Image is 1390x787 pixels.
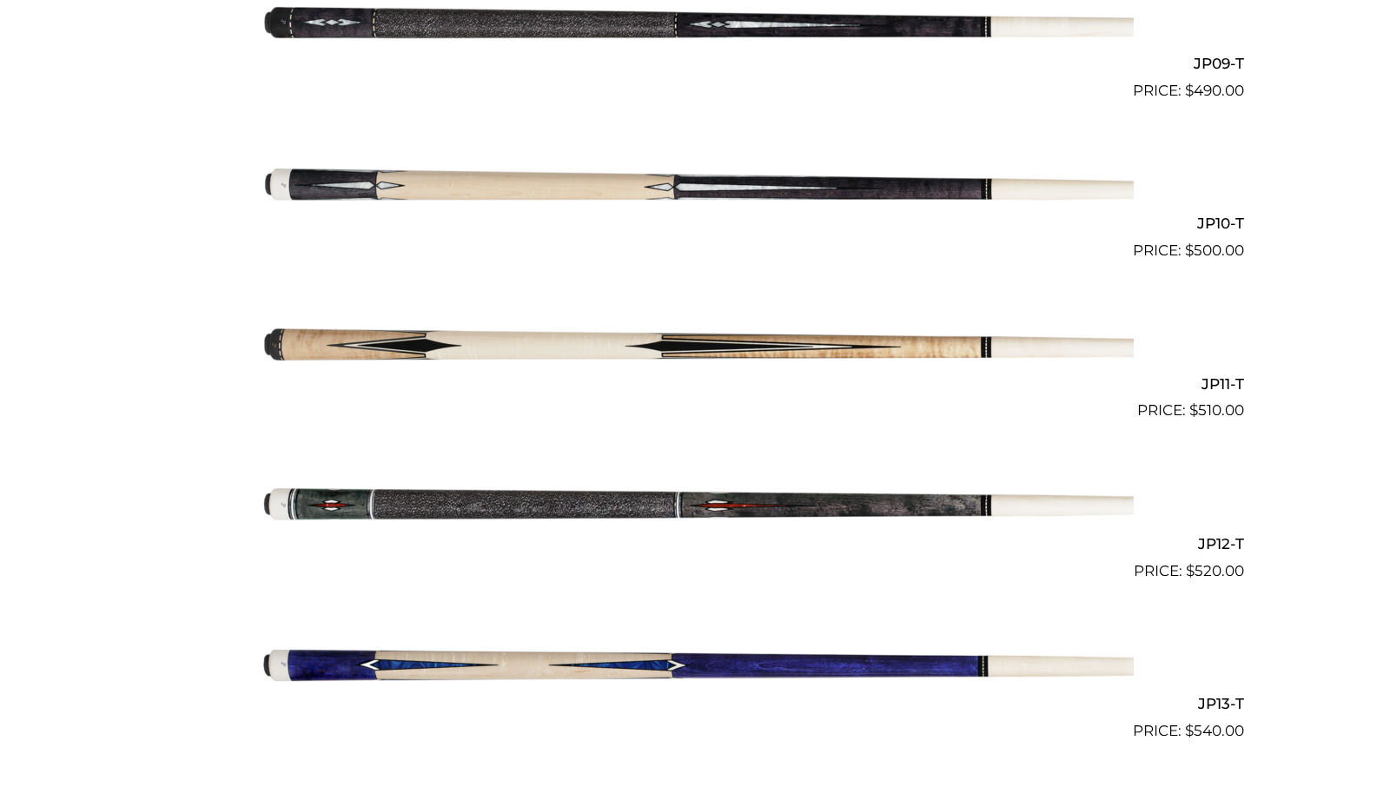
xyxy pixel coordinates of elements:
[146,590,1244,743] a: JP13-T $540.00
[256,429,1134,575] img: JP12-T
[146,527,1244,559] h2: JP12-T
[1185,82,1194,99] span: $
[146,429,1244,582] a: JP12-T $520.00
[1185,241,1244,259] bdi: 500.00
[1185,82,1244,99] bdi: 490.00
[1185,722,1244,739] bdi: 540.00
[146,269,1244,422] a: JP11-T $510.00
[146,47,1244,79] h2: JP09-T
[1185,241,1194,259] span: $
[146,367,1244,400] h2: JP11-T
[1189,401,1244,419] bdi: 510.00
[146,208,1244,240] h2: JP10-T
[1186,562,1244,579] bdi: 520.00
[256,590,1134,736] img: JP13-T
[1189,401,1198,419] span: $
[1185,722,1194,739] span: $
[146,688,1244,720] h2: JP13-T
[146,109,1244,262] a: JP10-T $500.00
[1186,562,1195,579] span: $
[256,269,1134,415] img: JP11-T
[256,109,1134,255] img: JP10-T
